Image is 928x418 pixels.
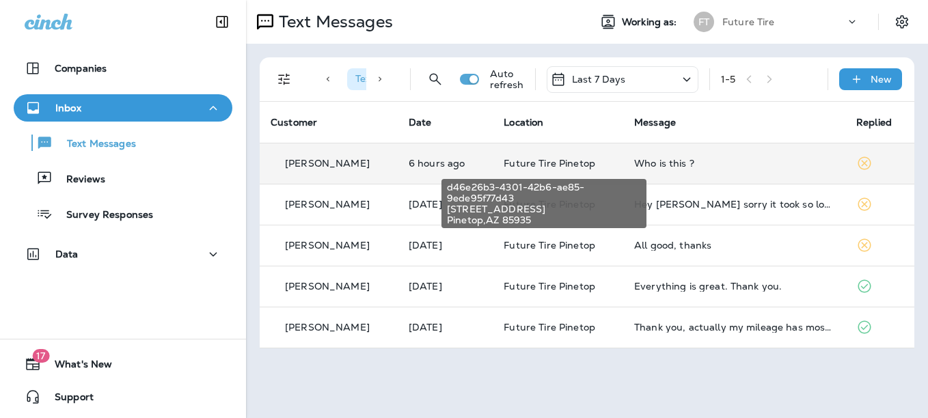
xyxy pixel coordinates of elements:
[55,249,79,260] p: Data
[14,199,232,228] button: Survey Responses
[271,66,298,93] button: Filters
[634,199,834,210] div: Hey Rex sorry it took so long but I emailed you those pictures.
[285,199,370,210] p: [PERSON_NAME]
[285,240,370,251] p: [PERSON_NAME]
[409,199,482,210] p: Sep 12, 2025 12:10 PM
[634,116,676,128] span: Message
[409,281,482,292] p: Sep 10, 2025 08:04 AM
[285,158,370,169] p: [PERSON_NAME]
[856,116,892,128] span: Replied
[447,204,641,214] span: [STREET_ADDRESS]
[409,116,432,128] span: Date
[53,209,153,222] p: Survey Responses
[447,182,641,204] span: d46e26b3-4301-42b6-ae85-9ede95f77d43
[41,391,94,408] span: Support
[721,74,735,85] div: 1 - 5
[273,12,393,32] p: Text Messages
[53,173,105,186] p: Reviews
[14,164,232,193] button: Reviews
[203,8,241,36] button: Collapse Sidebar
[347,68,487,90] div: Text Direction:Incoming
[285,281,370,292] p: [PERSON_NAME]
[422,66,449,93] button: Search Messages
[285,322,370,333] p: [PERSON_NAME]
[694,12,714,32] div: FT
[271,116,317,128] span: Customer
[722,16,775,27] p: Future Tire
[53,138,136,151] p: Text Messages
[355,72,464,85] span: Text Direction : Incoming
[14,94,232,122] button: Inbox
[634,322,834,333] div: Thank you, actually my mileage has mostly been locally lately and I'm out on of town; car parked ...
[14,128,232,157] button: Text Messages
[447,214,641,225] span: Pinetop , AZ 85935
[409,240,482,251] p: Sep 10, 2025 09:43 AM
[572,74,626,85] p: Last 7 Days
[409,322,482,333] p: Sep 8, 2025 09:49 AM
[41,359,112,375] span: What's New
[14,240,232,268] button: Data
[14,55,232,82] button: Companies
[634,158,834,169] div: Who is this ?
[409,158,482,169] p: Sep 13, 2025 04:02 PM
[890,10,914,34] button: Settings
[634,240,834,251] div: All good, thanks
[55,63,107,74] p: Companies
[504,157,595,169] span: Future Tire Pinetop
[32,349,49,363] span: 17
[14,383,232,410] button: Support
[55,102,81,113] p: Inbox
[622,16,680,28] span: Working as:
[490,68,524,90] p: Auto refresh
[504,239,595,251] span: Future Tire Pinetop
[504,280,595,292] span: Future Tire Pinetop
[871,74,892,85] p: New
[504,321,595,333] span: Future Tire Pinetop
[504,116,543,128] span: Location
[634,281,834,292] div: Everything is great. Thank you.
[14,350,232,378] button: 17What's New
